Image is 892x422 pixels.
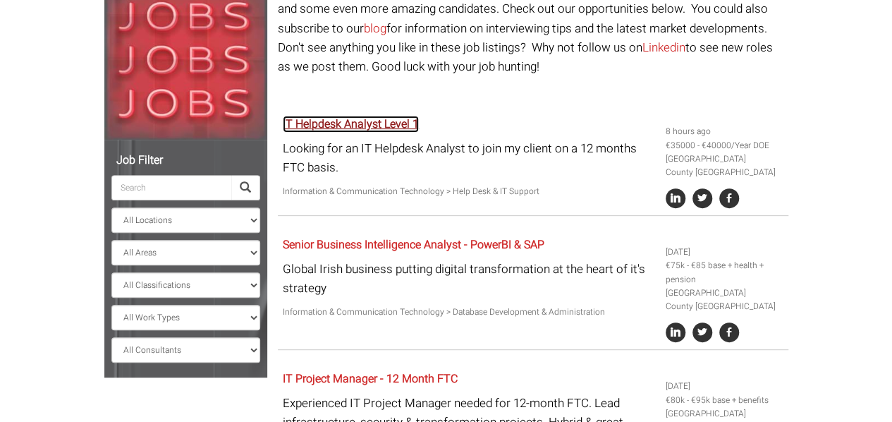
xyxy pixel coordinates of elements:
[666,139,783,152] li: €35000 - €40000/Year DOE
[666,380,783,393] li: [DATE]
[111,175,231,200] input: Search
[283,306,655,319] p: Information & Communication Technology > Database Development & Administration
[111,155,260,167] h5: Job Filter
[666,246,783,259] li: [DATE]
[283,236,544,253] a: Senior Business Intelligence Analyst - PowerBI & SAP
[642,39,685,56] a: Linkedin
[283,139,655,177] p: Looking for an IT Helpdesk Analyst to join my client on a 12 months FTC basis.
[283,260,655,298] p: Global Irish business putting digital transformation at the heart of it's strategy
[666,152,783,179] li: [GEOGRAPHIC_DATA] County [GEOGRAPHIC_DATA]
[364,20,386,37] a: blog
[283,370,458,387] a: IT Project Manager - 12 Month FTC
[666,259,783,286] li: €75k - €85 base + health + pension
[666,125,783,138] li: 8 hours ago
[666,287,783,313] li: [GEOGRAPHIC_DATA] County [GEOGRAPHIC_DATA]
[666,394,783,407] li: €80k - €95k base + benefits
[283,185,655,198] p: Information & Communication Technology > Help Desk & IT Support
[283,116,419,133] a: IT Helpdesk Analyst Level 1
